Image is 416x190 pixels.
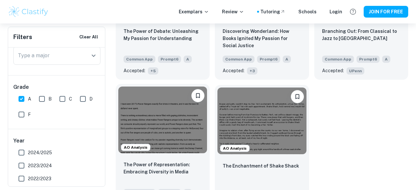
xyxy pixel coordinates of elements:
span: F [28,111,31,118]
span: A [28,95,31,102]
h6: Grade [13,83,100,91]
p: The Enchantment of Shake Shack [223,162,299,170]
p: The Power of Debate: Unleashing My Passion for Understanding [123,28,202,42]
span: Prompt 6 [158,56,181,63]
p: Branching Out: From Classical to Jazz to Indie Rock [322,28,400,42]
span: 2024/2025 [28,149,52,156]
span: Common App [123,56,155,63]
a: Schools [298,8,317,15]
span: B [48,95,52,102]
button: Please log in to bookmark exemplars [291,90,304,103]
span: + 3 [247,67,257,75]
a: Login [330,8,342,15]
button: JOIN FOR FREE [364,6,408,18]
p: The Power of Representation: Embracing Diversity in Media [123,161,202,175]
img: undefined Common App example thumbnail: The Power of Representation: Embracing D [118,87,207,153]
button: Clear All [78,32,100,42]
span: + 5 [148,67,158,75]
p: Exemplars [179,8,209,15]
span: AO Analysis [121,144,150,150]
p: Accepted: [223,67,244,74]
img: undefined Common App example thumbnail: The Enchantment of Shake Shack [217,88,306,154]
img: Clastify logo [8,5,49,18]
span: A [382,56,390,63]
span: D [89,95,93,102]
p: Discovering Wonderland: How Books Ignited My Passion for Social Justice [223,28,301,49]
span: A [283,56,291,63]
p: Accepted: [322,67,344,74]
h6: Filters [13,33,32,42]
p: Accepted: [123,67,145,74]
a: Tutoring [260,8,285,15]
span: Prompt 6 [257,56,280,63]
span: C [69,95,72,102]
span: AO Analysis [220,145,249,151]
span: Prompt 6 [357,56,380,63]
span: A [184,56,192,63]
span: 2022/2023 [28,175,51,182]
h6: Year [13,137,100,145]
span: Common App [322,56,354,63]
button: Please log in to bookmark exemplars [191,89,204,102]
span: UPenn [346,67,364,75]
span: Common App [223,56,254,63]
span: 2023/2024 [28,162,52,169]
button: Open [89,51,98,60]
button: Help and Feedback [347,6,358,17]
p: Review [222,8,244,15]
